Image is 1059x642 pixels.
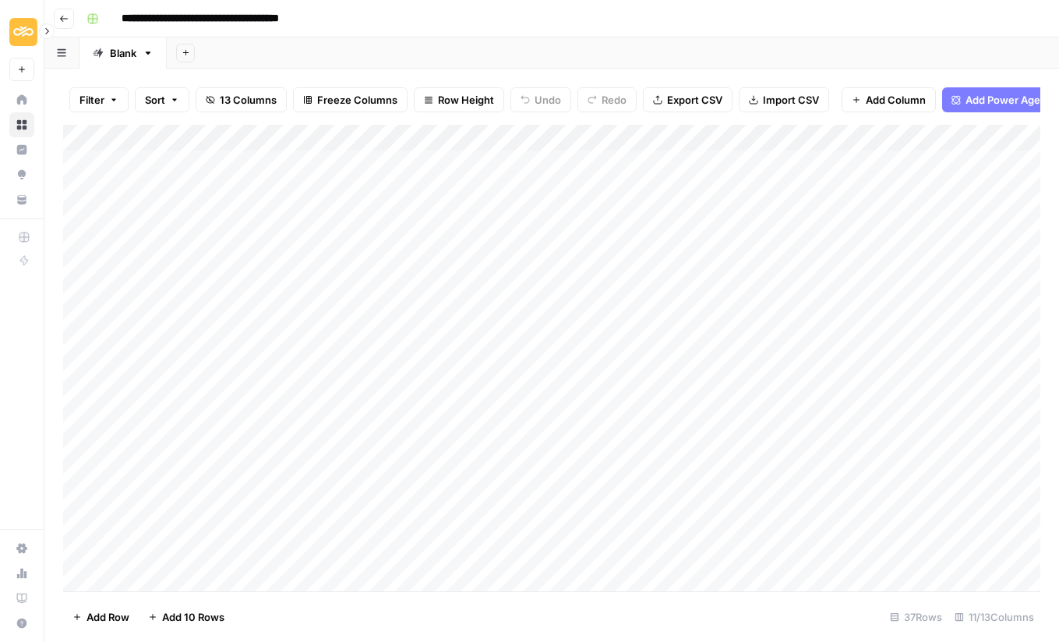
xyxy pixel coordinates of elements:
button: Row Height [414,87,504,112]
span: Import CSV [763,92,819,108]
a: Browse [9,112,34,137]
span: Filter [79,92,104,108]
button: Export CSV [643,87,732,112]
button: Redo [577,87,637,112]
span: Freeze Columns [317,92,397,108]
div: Blank [110,45,136,61]
span: Add Power Agent [965,92,1050,108]
button: Sort [135,87,189,112]
span: Undo [535,92,561,108]
button: Freeze Columns [293,87,408,112]
button: Undo [510,87,571,112]
span: Export CSV [667,92,722,108]
a: Learning Hub [9,586,34,611]
span: 13 Columns [220,92,277,108]
a: Opportunities [9,162,34,187]
a: Settings [9,536,34,561]
a: Home [9,87,34,112]
span: Add 10 Rows [162,609,224,625]
a: Your Data [9,187,34,212]
button: Add Column [842,87,936,112]
span: Add Row [86,609,129,625]
a: Usage [9,561,34,586]
button: Filter [69,87,129,112]
span: Redo [602,92,627,108]
button: 13 Columns [196,87,287,112]
img: Sinch Logo [9,18,37,46]
div: 37 Rows [884,605,948,630]
button: Workspace: Sinch [9,12,34,51]
button: Add 10 Rows [139,605,234,630]
span: Row Height [438,92,494,108]
a: Blank [79,37,167,69]
button: Help + Support [9,611,34,636]
span: Add Column [866,92,926,108]
div: 11/13 Columns [948,605,1040,630]
button: Import CSV [739,87,829,112]
a: Insights [9,137,34,162]
button: Add Row [63,605,139,630]
span: Sort [145,92,165,108]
